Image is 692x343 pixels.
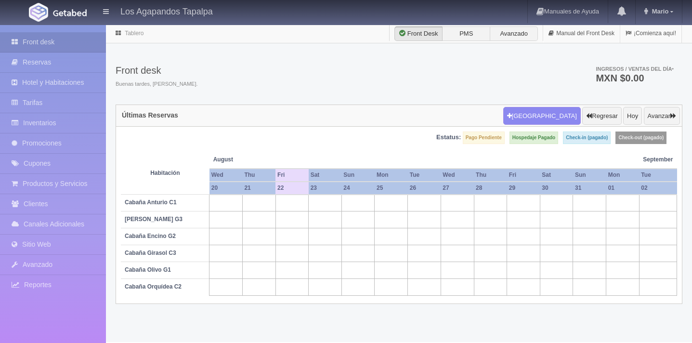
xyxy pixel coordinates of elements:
[474,169,507,182] th: Thu
[408,182,441,195] th: 26
[341,169,375,182] th: Sun
[29,3,48,22] img: Getabed
[573,169,606,182] th: Sun
[615,132,666,144] label: Check-out (pagado)
[213,156,272,164] span: August
[441,182,474,195] th: 27
[209,169,243,182] th: Wed
[394,26,443,41] label: Front Desk
[125,199,177,206] b: Cabaña Anturio C1
[116,65,198,76] h3: Front desk
[309,182,342,195] th: 23
[53,9,87,16] img: Getabed
[209,182,243,195] th: 20
[620,24,681,43] a: ¡Comienza aquí!
[150,170,180,176] strong: Habitación
[120,5,213,17] h4: Los Agapandos Tapalpa
[540,169,573,182] th: Sat
[573,182,606,195] th: 31
[309,169,342,182] th: Sat
[463,132,505,144] label: Pago Pendiente
[507,182,540,195] th: 29
[122,112,178,119] h4: Últimas Reservas
[125,30,144,37] a: Tablero
[474,182,507,195] th: 28
[375,182,408,195] th: 25
[507,169,540,182] th: Fri
[442,26,490,41] label: PMS
[375,169,408,182] th: Mon
[116,80,198,88] span: Buenas tardes, [PERSON_NAME].
[242,169,275,182] th: Thu
[623,107,642,125] button: Hoy
[606,169,640,182] th: Mon
[341,182,375,195] th: 24
[644,107,680,125] button: Avanzar
[503,107,581,125] button: [GEOGRAPHIC_DATA]
[540,182,573,195] th: 30
[639,182,677,195] th: 02
[490,26,538,41] label: Avanzado
[509,132,558,144] label: Hospedaje Pagado
[563,132,611,144] label: Check-in (pagado)
[606,182,640,195] th: 01
[242,182,275,195] th: 21
[596,73,674,83] h3: MXN $0.00
[441,169,474,182] th: Wed
[125,250,176,256] b: Cabaña Girasol C3
[125,283,182,290] b: Cabaña Orquídea C2
[643,156,673,164] span: September
[543,24,620,43] a: Manual del Front Desk
[650,8,669,15] span: Mario
[125,266,171,273] b: Cabaña Olivo G1
[275,182,309,195] th: 22
[408,169,441,182] th: Tue
[275,169,309,182] th: Fri
[596,66,674,72] span: Ingresos / Ventas del día
[125,216,183,223] b: [PERSON_NAME] G3
[436,133,461,142] label: Estatus:
[582,107,621,125] button: Regresar
[125,233,176,239] b: Cabaña Encino G2
[639,169,677,182] th: Tue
